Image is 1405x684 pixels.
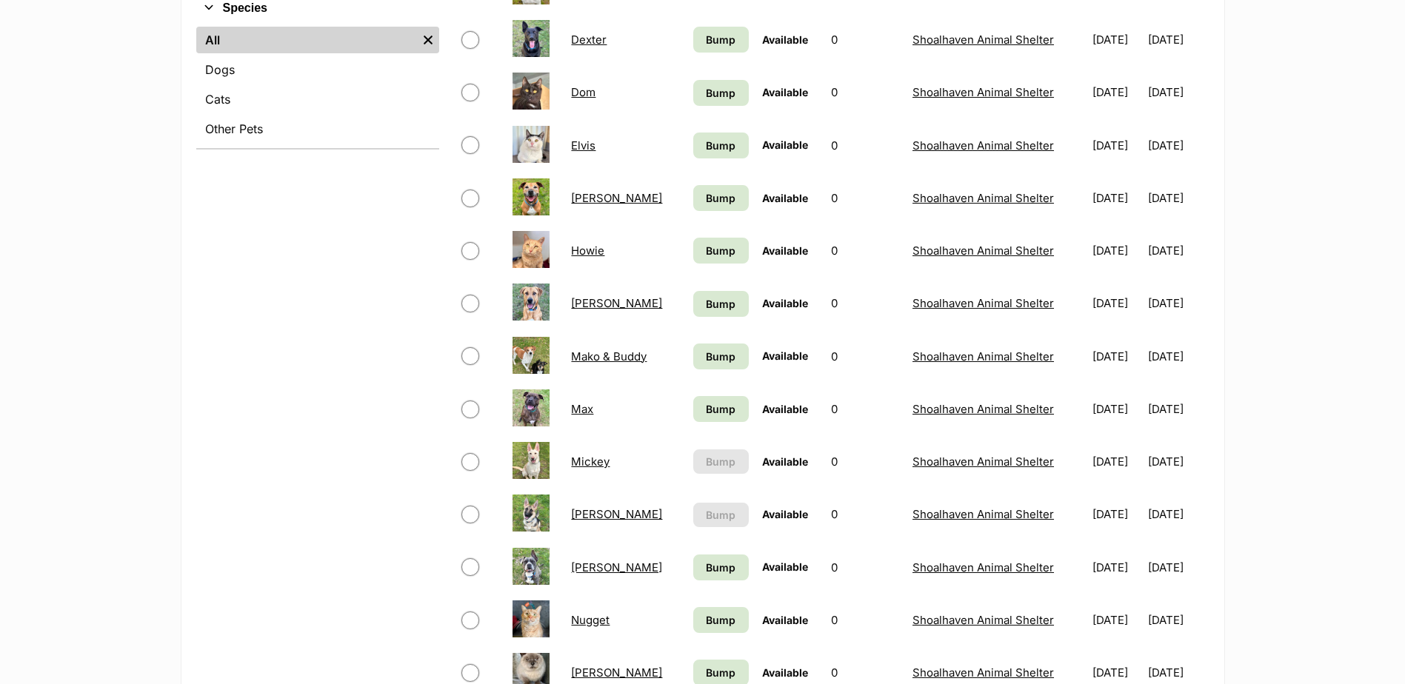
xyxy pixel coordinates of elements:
td: [DATE] [1148,120,1208,171]
span: Bump [706,296,735,312]
td: [DATE] [1087,172,1146,224]
a: Max [571,402,593,416]
span: Available [762,508,808,520]
a: Elvis [571,138,595,152]
a: [PERSON_NAME] [571,560,662,574]
td: [DATE] [1087,383,1146,435]
td: [DATE] [1087,436,1146,487]
span: Available [762,349,808,362]
td: [DATE] [1148,594,1208,646]
td: 0 [825,489,905,540]
a: Shoalhaven Animal Shelter [912,296,1054,310]
a: All [196,27,417,53]
td: [DATE] [1087,594,1146,646]
a: Remove filter [417,27,439,53]
td: 0 [825,331,905,382]
td: [DATE] [1148,542,1208,593]
a: Shoalhaven Animal Shelter [912,613,1054,627]
span: Bump [706,560,735,575]
td: 0 [825,67,905,118]
a: Bump [693,27,749,53]
a: Bump [693,133,749,158]
td: 0 [825,120,905,171]
td: [DATE] [1148,172,1208,224]
a: Shoalhaven Animal Shelter [912,191,1054,205]
a: Shoalhaven Animal Shelter [912,560,1054,574]
span: Available [762,86,808,98]
a: Cats [196,86,439,113]
a: [PERSON_NAME] [571,507,662,521]
span: Available [762,403,808,415]
td: 0 [825,172,905,224]
a: [PERSON_NAME] [571,296,662,310]
span: Bump [706,85,735,101]
td: 0 [825,594,905,646]
td: [DATE] [1087,225,1146,276]
a: Bump [693,291,749,317]
span: Available [762,192,808,204]
a: Bump [693,396,749,422]
td: 0 [825,436,905,487]
span: Available [762,560,808,573]
span: Available [762,666,808,679]
a: Shoalhaven Animal Shelter [912,402,1054,416]
a: Bump [693,238,749,264]
td: [DATE] [1087,278,1146,329]
a: Other Pets [196,115,439,142]
span: Bump [706,243,735,258]
td: [DATE] [1087,14,1146,65]
span: Available [762,297,808,309]
span: Available [762,244,808,257]
span: Available [762,614,808,626]
td: [DATE] [1087,489,1146,540]
a: Bump [693,343,749,369]
td: 0 [825,542,905,593]
a: Shoalhaven Animal Shelter [912,85,1054,99]
a: Shoalhaven Animal Shelter [912,665,1054,680]
a: Shoalhaven Animal Shelter [912,33,1054,47]
span: Bump [706,612,735,628]
a: Dom [571,85,595,99]
td: 0 [825,225,905,276]
td: [DATE] [1148,383,1208,435]
a: Mickey [571,455,610,469]
td: [DATE] [1087,331,1146,382]
a: Bump [693,554,749,580]
a: [PERSON_NAME] [571,191,662,205]
span: Available [762,33,808,46]
td: [DATE] [1148,225,1208,276]
a: Dexter [571,33,607,47]
td: [DATE] [1148,436,1208,487]
td: [DATE] [1148,331,1208,382]
td: [DATE] [1148,14,1208,65]
span: Bump [706,190,735,206]
span: Bump [706,507,735,523]
div: Species [196,24,439,148]
td: 0 [825,278,905,329]
a: Howie [571,244,604,258]
td: [DATE] [1087,67,1146,118]
span: Bump [706,32,735,47]
a: Nugget [571,613,610,627]
span: Available [762,455,808,468]
a: Shoalhaven Animal Shelter [912,138,1054,152]
td: [DATE] [1148,67,1208,118]
button: Bump [693,503,749,527]
a: Dogs [196,56,439,83]
td: [DATE] [1087,120,1146,171]
button: Bump [693,449,749,474]
a: Shoalhaven Animal Shelter [912,349,1054,363]
a: Shoalhaven Animal Shelter [912,507,1054,521]
a: [PERSON_NAME] [571,665,662,680]
a: Bump [693,185,749,211]
td: 0 [825,383,905,435]
a: Bump [693,607,749,633]
a: Shoalhaven Animal Shelter [912,455,1054,469]
td: [DATE] [1087,542,1146,593]
span: Bump [706,138,735,153]
a: Mako & Buddy [571,349,647,363]
td: [DATE] [1148,278,1208,329]
a: Shoalhaven Animal Shelter [912,244,1054,258]
a: Bump [693,80,749,106]
span: Bump [706,454,735,469]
